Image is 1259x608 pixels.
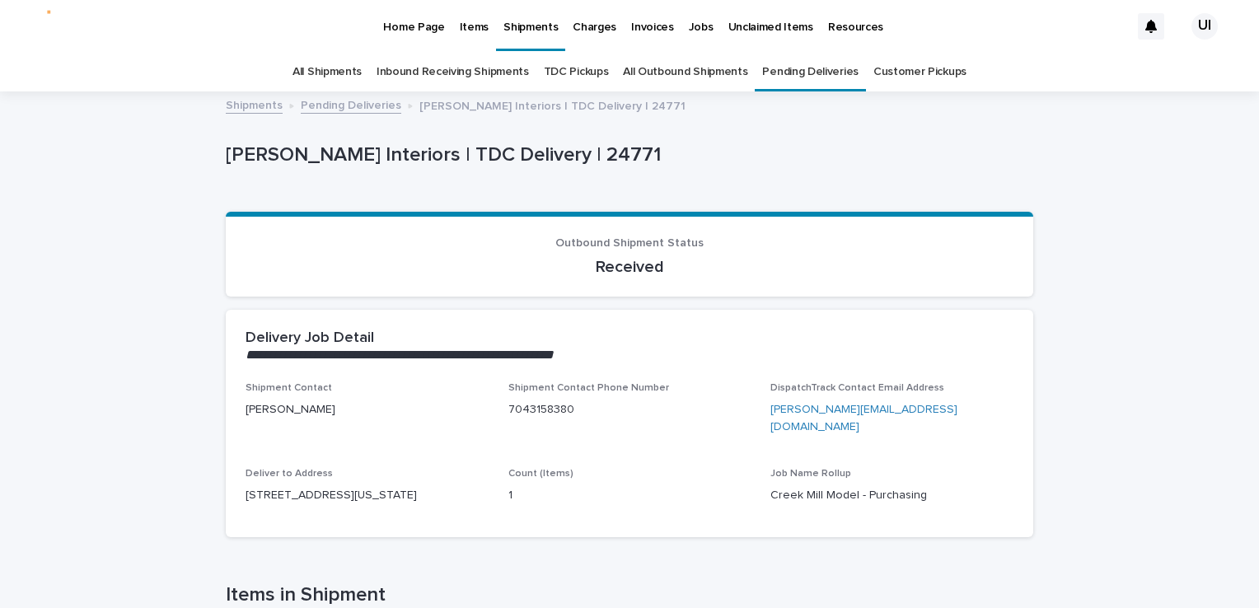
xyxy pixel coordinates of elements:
[246,257,1013,277] p: Received
[1191,13,1218,40] div: UI
[544,53,609,91] a: TDC Pickups
[873,53,966,91] a: Customer Pickups
[762,53,858,91] a: Pending Deliveries
[508,383,669,393] span: Shipment Contact Phone Number
[226,583,1033,607] h1: Items in Shipment
[508,487,751,504] p: 1
[246,383,332,393] span: Shipment Contact
[246,330,374,348] h2: Delivery Job Detail
[770,469,851,479] span: Job Name Rollup
[770,404,957,433] a: [PERSON_NAME][EMAIL_ADDRESS][DOMAIN_NAME]
[246,487,489,504] p: [STREET_ADDRESS][US_STATE]
[419,96,686,114] p: [PERSON_NAME] Interiors | TDC Delivery | 24771
[226,95,283,114] a: Shipments
[555,237,704,249] span: Outbound Shipment Status
[33,10,127,43] img: GoxVIhv7ZP5ojXuXsmjulL2BqAfKVeszA4bBXyV4m_8
[770,487,1013,504] p: Creek Mill Model - Purchasing
[301,95,401,114] a: Pending Deliveries
[246,401,489,419] p: [PERSON_NAME]
[508,404,574,415] a: 7043158380
[246,469,333,479] span: Deliver to Address
[508,469,573,479] span: Count (Items)
[226,143,1027,167] p: [PERSON_NAME] Interiors | TDC Delivery | 24771
[377,53,529,91] a: Inbound Receiving Shipments
[770,383,944,393] span: DispatchTrack Contact Email Address
[293,53,362,91] a: All Shipments
[623,53,747,91] a: All Outbound Shipments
